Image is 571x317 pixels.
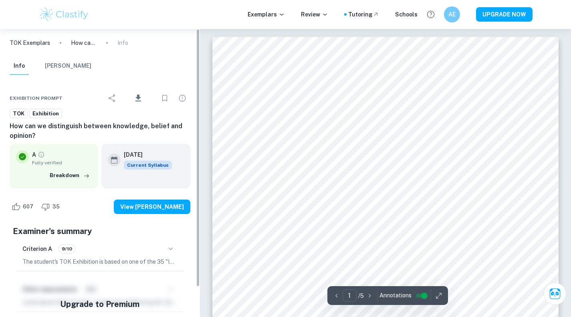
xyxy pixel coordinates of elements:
[447,10,456,19] h6: AE
[348,10,379,19] a: Tutoring
[18,203,38,211] span: 607
[39,6,90,22] img: Clastify logo
[32,159,92,166] span: Fully verified
[424,8,438,21] button: Help and Feedback
[157,90,173,106] div: Bookmark
[29,109,62,119] a: Exhibition
[32,150,36,159] p: A
[10,38,50,47] a: TOK Exemplars
[10,57,29,75] button: Info
[48,203,64,211] span: 35
[114,200,190,214] button: View [PERSON_NAME]
[38,151,45,158] a: Grade fully verified
[124,161,172,170] span: Current Syllabus
[117,38,128,47] p: Info
[30,110,62,118] span: Exhibition
[71,38,97,47] p: How can we distinguish between knowledge, belief and opinion?
[22,244,52,253] h6: Criterion A
[544,283,566,305] button: Ask Clai
[10,200,38,213] div: Like
[60,298,139,310] h5: Upgrade to Premium
[45,57,91,75] button: [PERSON_NAME]
[122,88,155,109] div: Download
[124,161,172,170] div: This exemplar is based on the current syllabus. Feel free to refer to it for inspiration/ideas wh...
[379,291,412,300] span: Annotations
[358,291,364,300] p: / 5
[395,10,418,19] a: Schools
[48,170,92,182] button: Breakdown
[59,245,75,252] span: 9/10
[444,6,460,22] button: AE
[13,225,187,237] h5: Examiner's summary
[22,257,178,266] p: The student's TOK Exhibition is based on one of the 35 "IA Prompts" provided in the TOK Guide, sp...
[10,121,190,141] h6: How can we distinguish between knowledge, belief and opinion?
[476,7,533,22] button: UPGRADE NOW
[10,109,28,119] a: TOK
[248,10,285,19] p: Exemplars
[104,90,120,106] div: Share
[10,110,27,118] span: TOK
[39,200,64,213] div: Dislike
[10,95,63,102] span: Exhibition Prompt
[174,90,190,106] div: Report issue
[124,150,165,159] h6: [DATE]
[301,10,328,19] p: Review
